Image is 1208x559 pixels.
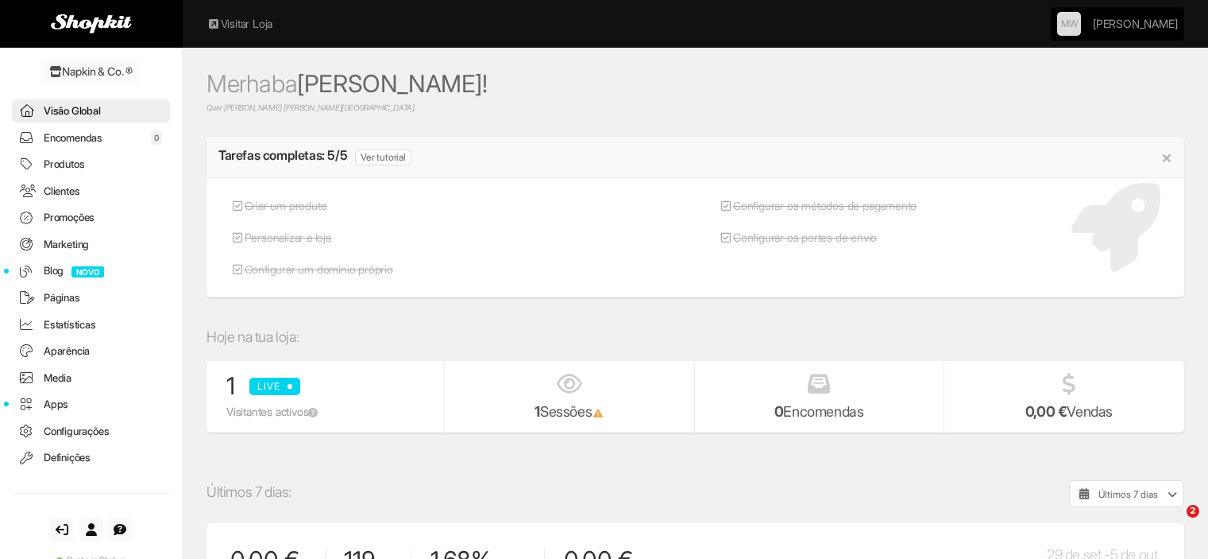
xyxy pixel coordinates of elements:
[12,420,170,443] a: Configurações
[206,329,1184,345] h4: Hoje na tua loja:
[50,518,74,542] a: Sair
[206,103,1184,113] span: Quer [PERSON_NAME] [PERSON_NAME][GEOGRAPHIC_DATA].
[12,340,170,363] a: Aparência
[218,190,405,222] a: Criar um produto
[1093,8,1177,40] a: [PERSON_NAME]
[308,407,318,417] span: Visitantes nos últimos 30 minutos
[206,69,297,98] span: Merhaba
[12,233,170,256] a: Marketing
[108,518,132,542] a: Suporte
[41,60,141,83] a: Napkin & Co. ®
[218,222,405,254] a: Personalizar a loja
[1069,480,1184,507] button: Últimos 7 dias
[1057,12,1081,36] a: MW
[226,371,235,400] span: 1
[1154,505,1192,543] iframe: Intercom live chat
[774,403,784,420] strong: 0
[218,254,405,285] a: Configurar um domínio próprio
[12,99,170,122] a: Visão Global
[51,14,132,33] img: Shopkit
[12,259,170,282] a: BlogNOVO
[218,149,347,163] h3: Tarefas completas: 5/5
[592,409,604,418] i: Com a atualização para o Google Analytics 4, verifica-se um atraso na apresentação dos dados das ...
[457,404,681,420] h4: Sessões
[206,484,291,500] h4: Últimos 7 dias:
[79,518,103,542] a: Conta
[206,16,272,32] a: Visitar Loja
[956,404,1182,420] h4: Vendas
[12,180,170,203] a: Clientes
[1025,403,1067,420] strong: 0,00 €
[1098,488,1158,500] span: Últimos 7 dias
[1161,149,1172,165] button: Close
[12,153,170,176] a: Produtos
[1187,505,1199,518] span: 2
[206,72,1184,113] h1: [PERSON_NAME]!
[12,313,170,336] a: Estatísticas
[12,286,170,309] a: Páginas
[12,206,170,229] a: Promoções
[708,190,929,222] a: Configurar os métodos de pagamento
[249,378,300,395] span: Live
[708,222,929,254] a: Configurar os portes de envio
[226,404,432,420] div: Visitantes activos
[12,367,170,390] a: Media
[71,266,104,278] span: NOVO
[12,393,170,416] a: Apps
[12,126,170,149] a: Encomendas0
[355,149,411,165] a: Ver tutorial
[151,130,162,145] span: 0
[707,404,932,420] h4: Encomendas
[1161,147,1172,167] span: ×
[12,446,170,469] a: Definições
[535,403,540,420] strong: 1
